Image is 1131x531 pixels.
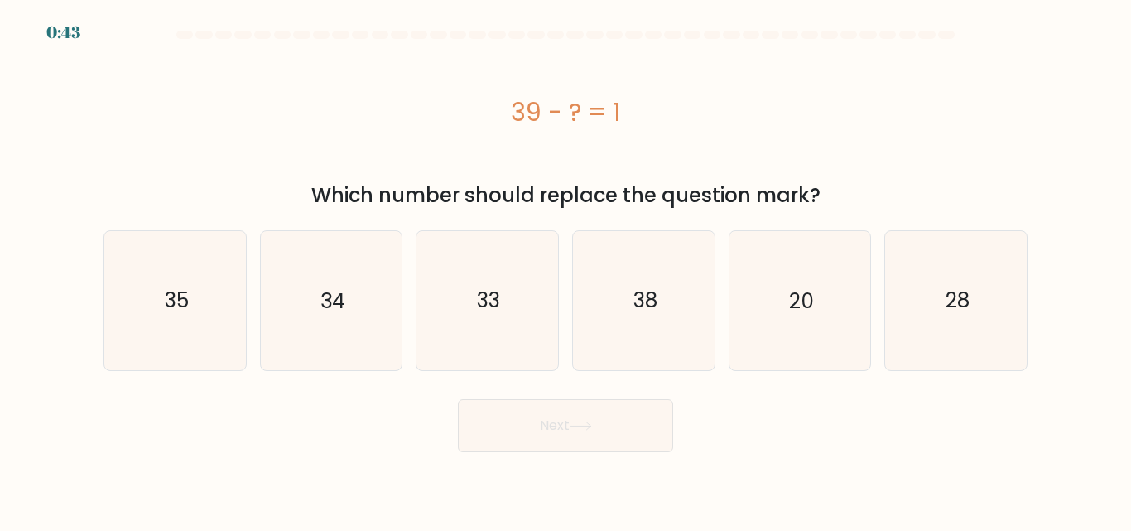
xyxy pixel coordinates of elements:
text: 20 [789,286,814,315]
div: Which number should replace the question mark? [113,181,1018,210]
div: 39 - ? = 1 [103,94,1028,131]
button: Next [458,399,673,452]
text: 28 [946,286,970,315]
text: 35 [164,286,188,315]
text: 34 [320,286,345,315]
text: 33 [477,286,500,315]
text: 38 [633,286,657,315]
div: 0:43 [46,20,80,45]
